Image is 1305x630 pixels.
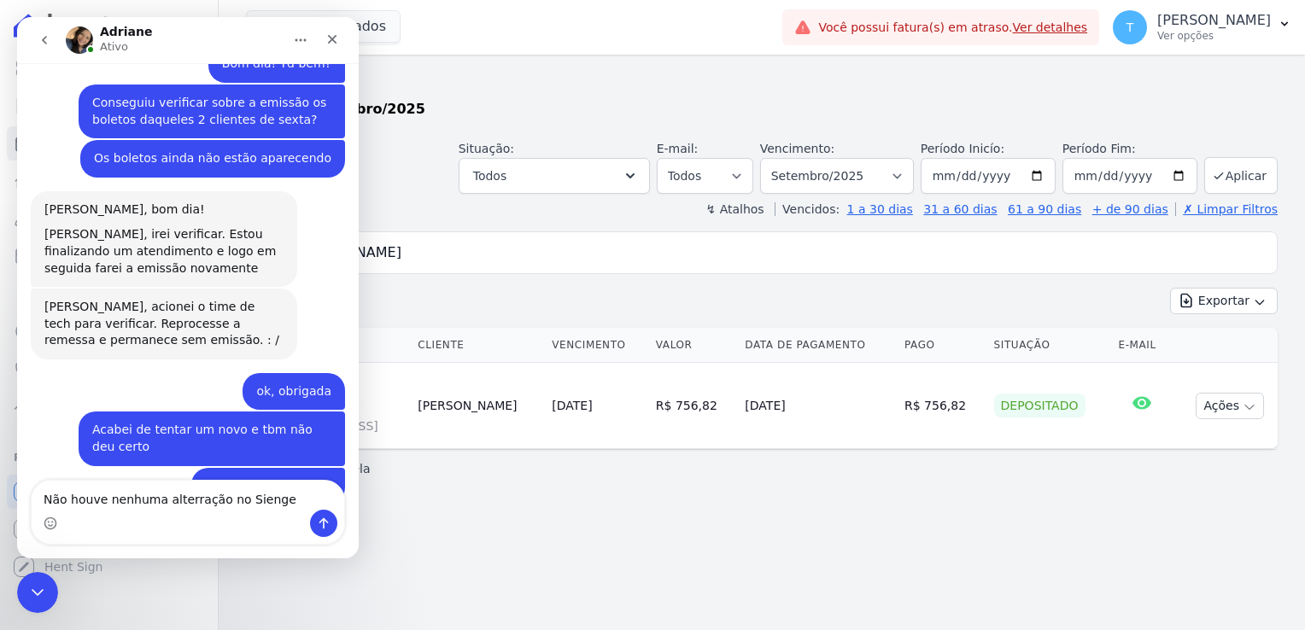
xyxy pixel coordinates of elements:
[847,202,913,216] a: 1 a 30 dias
[657,142,699,155] label: E-mail:
[27,184,266,201] div: [PERSON_NAME], bom dia!
[27,209,266,260] div: [PERSON_NAME], irei verificar. Estou finalizando um atendimento e logo em seguida farei a emissão...
[239,366,314,383] div: ok, obrigada
[552,399,592,412] a: [DATE]
[7,314,211,348] a: Crédito
[1157,12,1271,29] p: [PERSON_NAME]
[7,164,211,198] a: Lotes
[300,7,331,38] div: Fechar
[225,356,328,394] div: ok, obrigada
[191,28,328,66] div: Bom dia! Td bem?
[77,133,314,150] div: Os boletos ainda não estão aparecendo
[473,166,506,186] span: Todos
[1008,202,1081,216] a: 61 a 90 dias
[14,394,328,450] div: Thayna diz…
[278,236,1270,270] input: Buscar por nome do lote ou do cliente
[1092,202,1168,216] a: + de 90 dias
[459,158,650,194] button: Todos
[7,201,211,236] a: Clientes
[818,19,1087,37] span: Você possui fatura(s) em atraso.
[649,328,739,363] th: Valor
[7,512,211,546] a: Conta Hent
[7,475,211,509] a: Recebíveis
[775,202,840,216] label: Vencidos:
[7,277,211,311] a: Transferências
[63,123,328,160] div: Os boletos ainda não estão aparecendo
[293,493,320,520] button: Enviar uma mensagem
[246,10,401,43] button: 7 selecionados
[246,68,1278,99] h2: Parcelas
[174,451,328,488] div: não aparece o boleto
[1175,202,1278,216] a: ✗ Limpar Filtros
[1196,393,1264,419] button: Ações
[14,28,328,67] div: Thayna diz…
[75,405,314,438] div: Acabei de tentar um novo e tbm não deu certo
[7,126,211,160] a: Parcelas
[738,363,898,449] td: [DATE]
[987,328,1112,363] th: Situação
[760,142,834,155] label: Vencimento:
[17,17,359,558] iframe: Intercom live chat
[1204,157,1278,194] button: Aplicar
[411,328,545,363] th: Cliente
[1099,3,1305,51] button: T [PERSON_NAME] Ver opções
[17,572,58,613] iframe: Intercom live chat
[14,451,328,502] div: Thayna diz…
[307,101,425,117] strong: Setembro/2025
[14,356,328,395] div: Thayna diz…
[898,328,987,363] th: Pago
[923,202,997,216] a: 31 a 60 dias
[738,328,898,363] th: Data de Pagamento
[188,461,314,478] div: não aparece o boleto
[545,328,649,363] th: Vencimento
[14,271,280,342] div: [PERSON_NAME], acionei o time de tech para verificar. Reprocesse a remessa e permanece sem emissã...
[921,142,1004,155] label: Período Inicío:
[411,363,545,449] td: [PERSON_NAME]
[1013,20,1088,34] a: Ver detalhes
[705,202,764,216] label: ↯ Atalhos
[205,38,314,55] div: Bom dia! Td bem?
[61,67,328,121] div: Conseguiu verificar sobre a emissão os boletos daqueles 2 clientes de sexta?
[7,239,211,273] a: Minha Carteira
[14,67,328,123] div: Thayna diz…
[75,78,314,111] div: Conseguiu verificar sobre a emissão os boletos daqueles 2 clientes de sexta?
[14,271,328,356] div: Adriane diz…
[994,394,1086,417] div: Depositado
[1127,21,1134,33] span: T
[7,389,211,423] a: Troca de Arquivos
[14,447,204,468] div: Plataformas
[7,352,211,386] a: Negativação
[15,464,327,493] textarea: Envie uma mensagem...
[459,142,514,155] label: Situação:
[267,7,300,39] button: Início
[649,363,739,449] td: R$ 756,82
[14,174,328,271] div: Adriane diz…
[27,282,266,332] div: [PERSON_NAME], acionei o time de tech para verificar. Reprocesse a remessa e permanece sem emissã...
[61,394,328,448] div: Acabei de tentar um novo e tbm não deu certo
[26,499,40,513] button: Selecionador de Emoji
[898,363,987,449] td: R$ 756,82
[14,123,328,174] div: Thayna diz…
[83,21,111,38] p: Ativo
[7,89,211,123] a: Contratos
[1062,140,1197,158] label: Período Fim:
[1111,328,1173,363] th: E-mail
[1170,288,1278,314] button: Exportar
[7,51,211,85] a: Visão Geral
[1157,29,1271,43] p: Ver opções
[14,174,280,270] div: [PERSON_NAME], bom dia![PERSON_NAME], irei verificar. Estou finalizando um atendimento e logo em ...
